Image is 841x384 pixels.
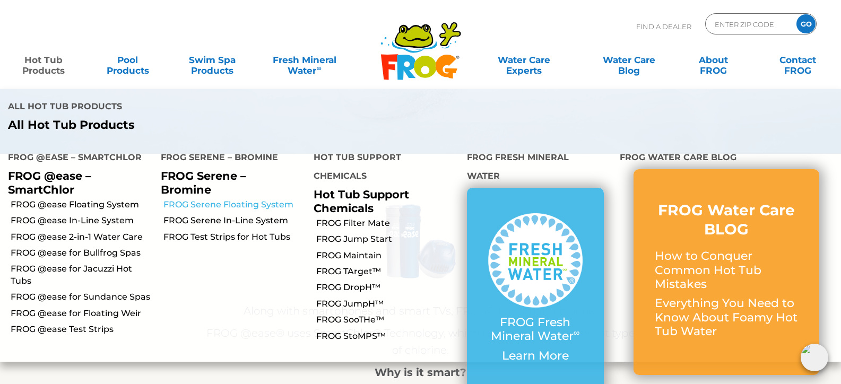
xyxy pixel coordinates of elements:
[574,327,580,338] sup: ∞
[8,148,145,169] h4: FROG @ease – SmartChlor
[11,324,153,335] a: FROG @ease Test Strips
[796,14,816,33] input: GO
[11,231,153,243] a: FROG @ease 2-in-1 Water Care
[316,298,458,310] a: FROG JumpH™
[95,49,161,71] a: PoolProducts
[488,316,583,344] p: FROG Fresh Mineral Water
[11,49,76,71] a: Hot TubProducts
[471,49,577,71] a: Water CareExperts
[655,296,798,338] p: Everything You Need to Know About Foamy Hot Tub Water
[316,266,458,277] a: FROG TArget™
[264,49,346,71] a: Fresh MineralWater∞
[11,215,153,226] a: FROG @ease In-Line System
[467,148,604,188] h4: FROG Fresh Mineral Water
[316,250,458,261] a: FROG Maintain
[316,314,458,326] a: FROG SooTHe™
[179,49,245,71] a: Swim SpaProducts
[11,263,153,287] a: FROG @ease for Jacuzzi Hot Tubs
[375,366,466,379] strong: Why is it smart?
[655,200,798,344] a: FROG Water Care BLOG How to Conquer Common Hot Tub Mistakes Everything You Need to Know About Foa...
[655,249,798,291] p: How to Conquer Common Hot Tub Mistakes
[316,330,458,342] a: FROG StoMPS™
[163,199,306,211] a: FROG Serene Floating System
[11,247,153,259] a: FROG @ease for Bullfrog Spas
[765,49,830,71] a: ContactFROG
[488,349,583,363] p: Learn More
[316,282,458,293] a: FROG DropH™
[316,233,458,245] a: FROG Jump Start
[8,118,413,132] a: All Hot Tub Products
[620,148,833,169] h4: FROG Water Care Blog
[11,199,153,211] a: FROG @ease Floating System
[596,49,662,71] a: Water CareBlog
[801,344,828,371] img: openIcon
[8,97,413,118] h4: All Hot Tub Products
[488,213,583,368] a: FROG Fresh Mineral Water∞ Learn More
[163,231,306,243] a: FROG Test Strips for Hot Tubs
[314,148,450,188] h4: Hot Tub Support Chemicals
[161,169,298,196] p: FROG Serene – Bromine
[655,200,798,239] h3: FROG Water Care BLOG
[714,16,785,32] input: Zip Code Form
[314,188,409,214] a: Hot Tub Support Chemicals
[161,148,298,169] h4: FROG Serene – Bromine
[11,291,153,303] a: FROG @ease for Sundance Spas
[316,217,458,229] a: FROG Filter Mate
[316,64,321,72] sup: ∞
[8,169,145,196] p: FROG @ease – SmartChlor
[636,13,691,40] p: Find A Dealer
[11,308,153,319] a: FROG @ease for Floating Weir
[680,49,746,71] a: AboutFROG
[163,215,306,226] a: FROG Serene In-Line System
